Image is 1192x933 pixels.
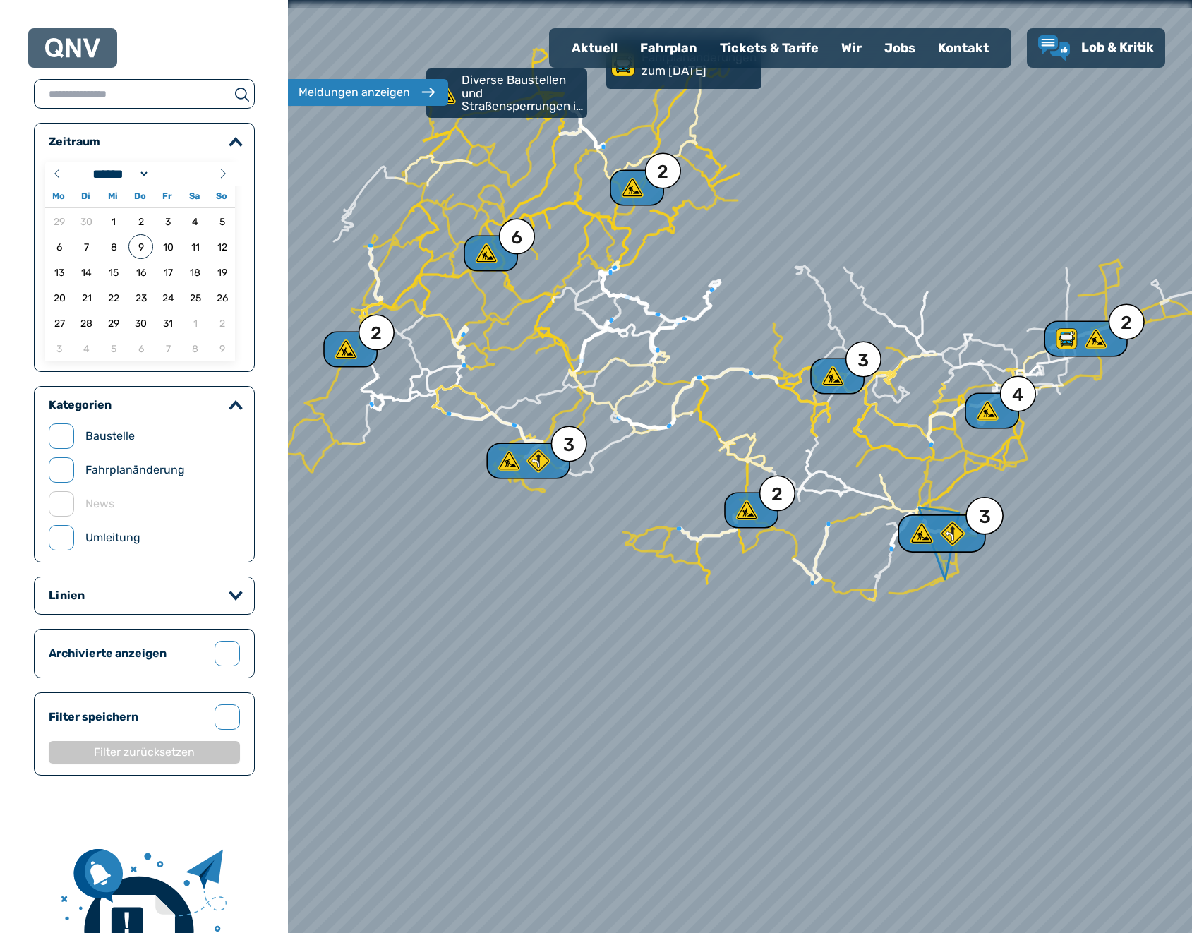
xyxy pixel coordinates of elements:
span: 04.10.2025 [183,209,207,234]
input: Year [150,167,200,181]
div: 3 [502,450,553,472]
img: QNV Logo [45,38,100,58]
div: 4 [975,399,1007,422]
div: Meldungen anzeigen [299,84,410,101]
span: 29.09.2025 [47,209,72,234]
span: 05.11.2025 [102,336,126,361]
div: 3 [820,365,853,387]
span: 25.10.2025 [183,285,207,310]
div: 4 [1012,386,1023,404]
select: Month [88,167,150,181]
a: Fahrplan [629,30,709,66]
div: 2 [771,486,783,504]
a: Diverse Baustellen und Straßensperrungen in [GEOGRAPHIC_DATA] [426,68,587,118]
div: 2 [657,163,668,181]
span: Sa [181,192,207,201]
span: 19.10.2025 [210,260,235,284]
span: 17.10.2025 [156,260,181,284]
a: Wir [830,30,873,66]
span: 06.10.2025 [47,234,72,259]
span: 30.10.2025 [128,311,153,335]
div: 6 [474,242,506,265]
a: Jobs [873,30,927,66]
legend: Linien [49,589,85,603]
div: 2 [1059,327,1110,350]
span: 18.10.2025 [183,260,207,284]
span: Mi [100,192,126,201]
span: 02.11.2025 [210,311,235,335]
label: Fahrplanänderung [85,462,185,478]
span: 11.10.2025 [183,234,207,259]
label: Baustelle [85,428,135,445]
span: 04.11.2025 [74,336,99,361]
span: 31.10.2025 [156,311,181,335]
div: 3 [979,507,991,526]
span: 23.10.2025 [128,285,153,310]
span: 29.10.2025 [102,311,126,335]
a: Kontakt [927,30,1000,66]
span: 15.10.2025 [102,260,126,284]
a: QNV Logo [45,34,100,62]
button: Meldungen anzeigen [284,79,448,106]
div: 2 [1121,314,1132,332]
span: 08.10.2025 [102,234,126,259]
label: Umleitung [85,529,140,546]
span: 24.10.2025 [156,285,181,310]
span: 07.10.2025 [74,234,99,259]
span: 13.10.2025 [47,260,72,284]
legend: Kategorien [49,398,112,412]
button: suchen [229,85,254,102]
span: 27.10.2025 [47,311,72,335]
span: 07.11.2025 [156,336,181,361]
span: So [208,192,235,201]
span: 26.10.2025 [210,285,235,310]
div: 3 [563,436,574,455]
a: Aktuell [560,30,629,66]
div: 3 [915,522,966,545]
div: 2 [371,325,382,343]
span: 02.10.2025 [128,209,153,234]
label: Archivierte anzeigen [49,645,203,662]
span: 01.11.2025 [183,311,207,335]
span: 20.10.2025 [47,285,72,310]
legend: Zeitraum [49,135,100,149]
span: 01.10.2025 [102,209,126,234]
span: Lob & Kritik [1081,40,1154,55]
span: 28.10.2025 [74,311,99,335]
span: 08.11.2025 [183,336,207,361]
div: Diverse Baustellen und Straßensperrungen in [GEOGRAPHIC_DATA] [426,68,582,118]
span: 22.10.2025 [102,285,126,310]
div: 6 [511,229,522,247]
span: 14.10.2025 [74,260,99,284]
label: News [85,495,114,512]
span: 10.10.2025 [156,234,181,259]
span: 16.10.2025 [128,260,153,284]
div: 2 [333,338,366,361]
span: 30.09.2025 [74,209,99,234]
span: 09.10.2025 [128,234,153,259]
a: Lob & Kritik [1038,35,1154,61]
span: 09.11.2025 [210,336,235,361]
div: 2 [620,176,652,199]
p: Diverse Baustellen und Straßensperrungen in [GEOGRAPHIC_DATA] [462,73,584,113]
span: 21.10.2025 [74,285,99,310]
span: Do [126,192,153,201]
div: 3 [857,351,869,370]
span: 06.11.2025 [128,336,153,361]
span: Di [72,192,99,201]
div: 2 [734,499,766,522]
span: 12.10.2025 [210,234,235,259]
span: 03.10.2025 [156,209,181,234]
span: Fr [154,192,181,201]
span: 03.11.2025 [47,336,72,361]
a: Tickets & Tarife [709,30,830,66]
span: 05.10.2025 [210,209,235,234]
span: Mo [45,192,72,201]
label: Filter speichern [49,709,203,726]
